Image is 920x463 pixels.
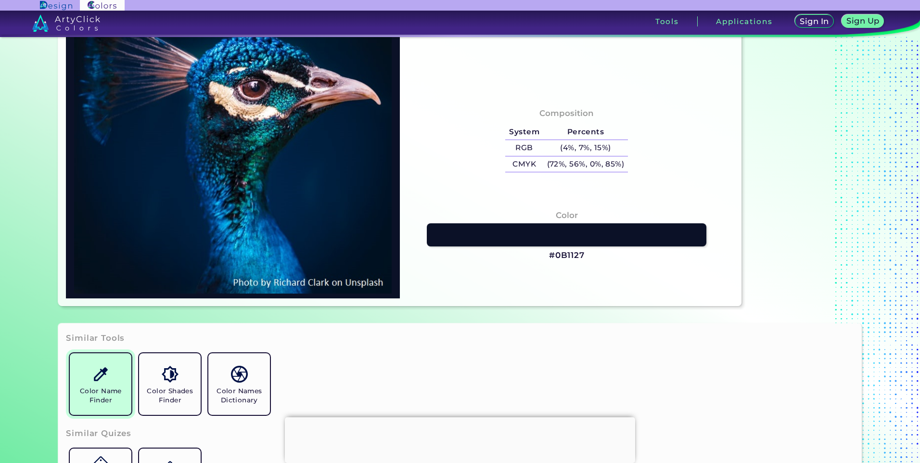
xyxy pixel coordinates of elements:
[74,386,128,405] h5: Color Name Finder
[66,333,125,344] h3: Similar Tools
[32,14,100,32] img: logo_artyclick_colors_white.svg
[505,124,543,140] h5: System
[135,349,204,419] a: Color Shades Finder
[505,140,543,156] h5: RGB
[556,208,578,222] h4: Color
[40,1,72,10] img: ArtyClick Design logo
[66,428,131,439] h3: Similar Quizes
[847,17,879,25] h5: Sign Up
[716,18,772,25] h3: Applications
[539,106,594,120] h4: Composition
[285,417,635,461] iframe: Advertisement
[795,15,833,28] a: Sign In
[543,156,628,172] h5: (72%, 56%, 0%, 85%)
[204,349,274,419] a: Color Names Dictionary
[66,349,135,419] a: Color Name Finder
[549,250,585,261] h3: #0B1127
[162,366,179,383] img: icon_color_shades.svg
[543,140,628,156] h5: (4%, 7%, 15%)
[505,156,543,172] h5: CMYK
[212,386,266,405] h5: Color Names Dictionary
[92,366,109,383] img: icon_color_name_finder.svg
[231,366,248,383] img: icon_color_names_dictionary.svg
[800,17,829,25] h5: Sign In
[655,18,679,25] h3: Tools
[843,15,883,28] a: Sign Up
[543,124,628,140] h5: Percents
[143,386,197,405] h5: Color Shades Finder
